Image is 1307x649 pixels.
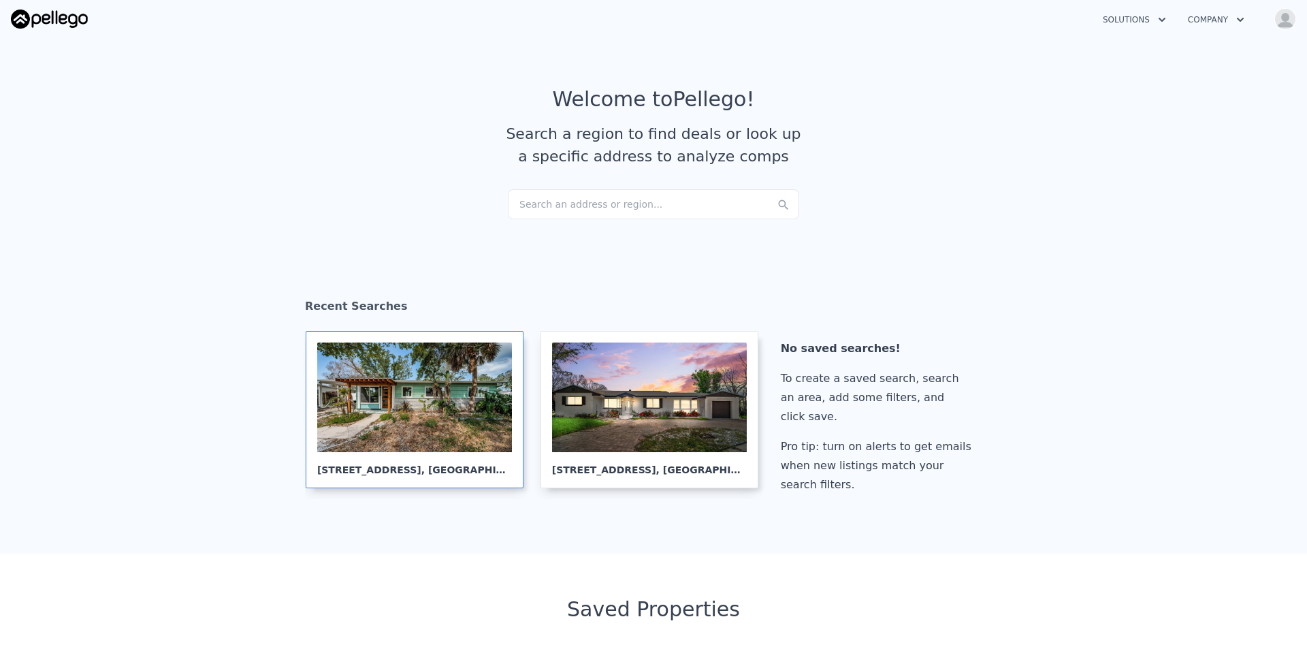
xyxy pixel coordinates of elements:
[508,189,799,219] div: Search an address or region...
[1092,7,1177,32] button: Solutions
[306,331,534,488] a: [STREET_ADDRESS], [GEOGRAPHIC_DATA][PERSON_NAME]
[781,437,977,494] div: Pro tip: turn on alerts to get emails when new listings match your search filters.
[781,339,977,358] div: No saved searches!
[552,452,747,477] div: [STREET_ADDRESS] , [GEOGRAPHIC_DATA]
[553,87,755,112] div: Welcome to Pellego !
[11,10,88,29] img: Pellego
[317,452,512,477] div: [STREET_ADDRESS] , [GEOGRAPHIC_DATA][PERSON_NAME]
[305,287,1002,331] div: Recent Searches
[540,331,769,488] a: [STREET_ADDRESS], [GEOGRAPHIC_DATA]
[501,123,806,168] div: Search a region to find deals or look up a specific address to analyze comps
[305,597,1002,622] div: Saved Properties
[1177,7,1255,32] button: Company
[1274,8,1296,30] img: avatar
[781,369,977,426] div: To create a saved search, search an area, add some filters, and click save.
